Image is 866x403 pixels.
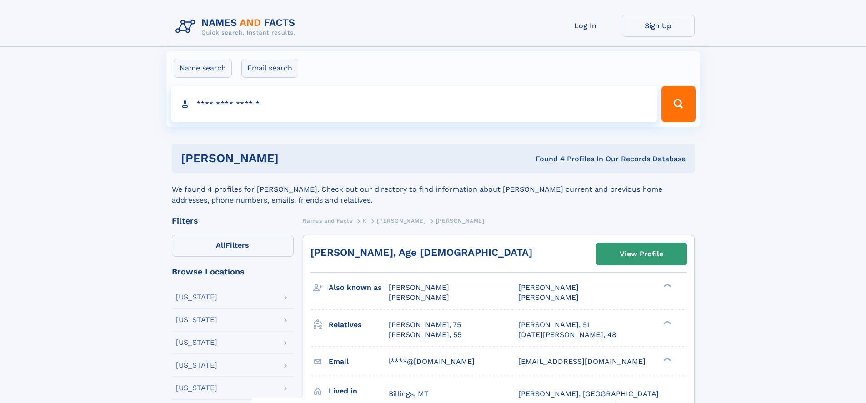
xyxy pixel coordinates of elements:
h3: Also known as [329,280,389,295]
button: Search Button [661,86,695,122]
input: search input [171,86,658,122]
div: [US_STATE] [176,384,217,392]
span: [PERSON_NAME] [518,283,579,292]
span: Billings, MT [389,389,429,398]
span: [PERSON_NAME] [518,293,579,302]
a: [PERSON_NAME], 51 [518,320,590,330]
div: [US_STATE] [176,316,217,323]
div: ❯ [661,356,672,362]
div: Browse Locations [172,268,294,276]
a: K [363,215,367,226]
div: Filters [172,217,294,225]
h3: Email [329,354,389,369]
label: Name search [174,59,232,78]
h1: [PERSON_NAME] [181,153,407,164]
span: K [363,218,367,224]
a: [PERSON_NAME], 75 [389,320,461,330]
span: [PERSON_NAME] [436,218,485,224]
div: [US_STATE] [176,294,217,301]
a: [PERSON_NAME], 55 [389,330,461,340]
div: Found 4 Profiles In Our Records Database [407,154,686,164]
a: [PERSON_NAME] [377,215,425,226]
div: ❯ [661,319,672,325]
div: ❯ [661,283,672,289]
a: View Profile [596,243,686,265]
span: [PERSON_NAME] [389,293,449,302]
span: [PERSON_NAME], [GEOGRAPHIC_DATA] [518,389,659,398]
a: Names and Facts [303,215,353,226]
a: [DATE][PERSON_NAME], 48 [518,330,616,340]
span: [EMAIL_ADDRESS][DOMAIN_NAME] [518,357,646,366]
a: [PERSON_NAME], Age [DEMOGRAPHIC_DATA] [310,247,532,258]
span: [PERSON_NAME] [389,283,449,292]
h3: Relatives [329,317,389,333]
label: Filters [172,235,294,257]
div: View Profile [620,244,663,264]
div: [US_STATE] [176,362,217,369]
a: Sign Up [622,15,695,37]
span: [PERSON_NAME] [377,218,425,224]
label: Email search [241,59,298,78]
div: We found 4 profiles for [PERSON_NAME]. Check out our directory to find information about [PERSON_... [172,173,695,206]
a: Log In [549,15,622,37]
h3: Lived in [329,383,389,399]
div: [US_STATE] [176,339,217,346]
span: All [216,241,225,249]
img: Logo Names and Facts [172,15,303,39]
